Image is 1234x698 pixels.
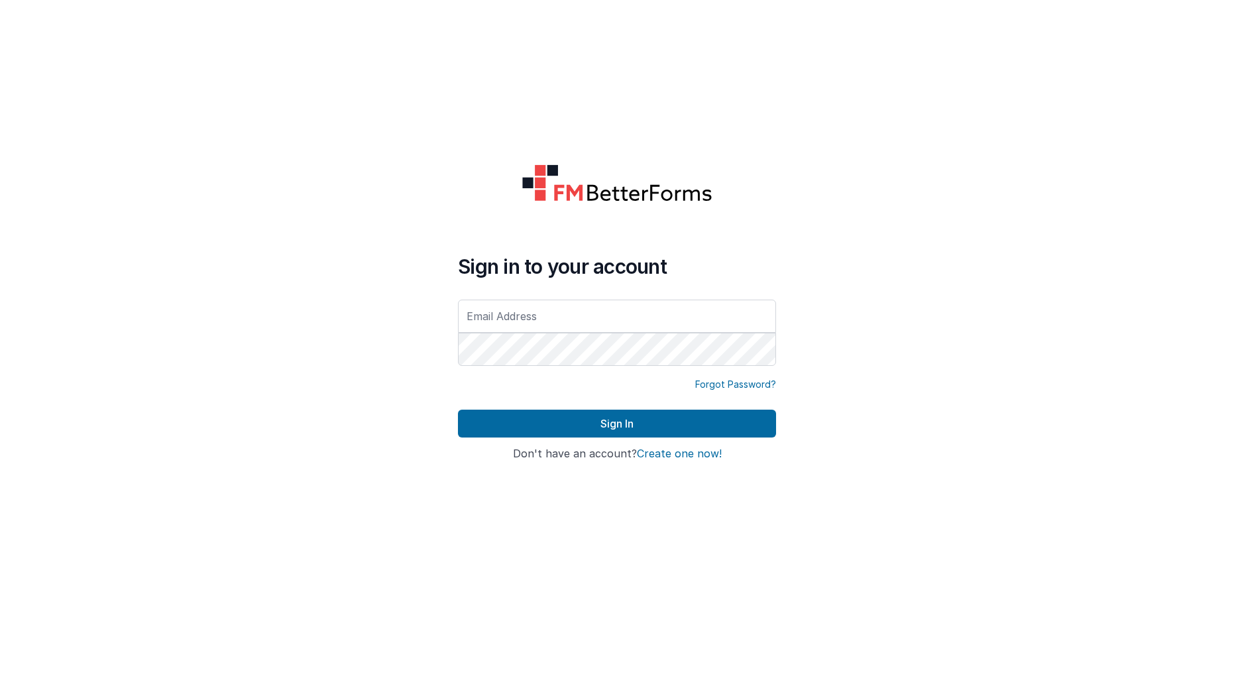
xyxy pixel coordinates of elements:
button: Create one now! [637,448,722,460]
button: Sign In [458,410,776,437]
h4: Sign in to your account [458,255,776,278]
h4: Don't have an account? [458,448,776,460]
input: Email Address [458,300,776,333]
a: Forgot Password? [695,378,776,391]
